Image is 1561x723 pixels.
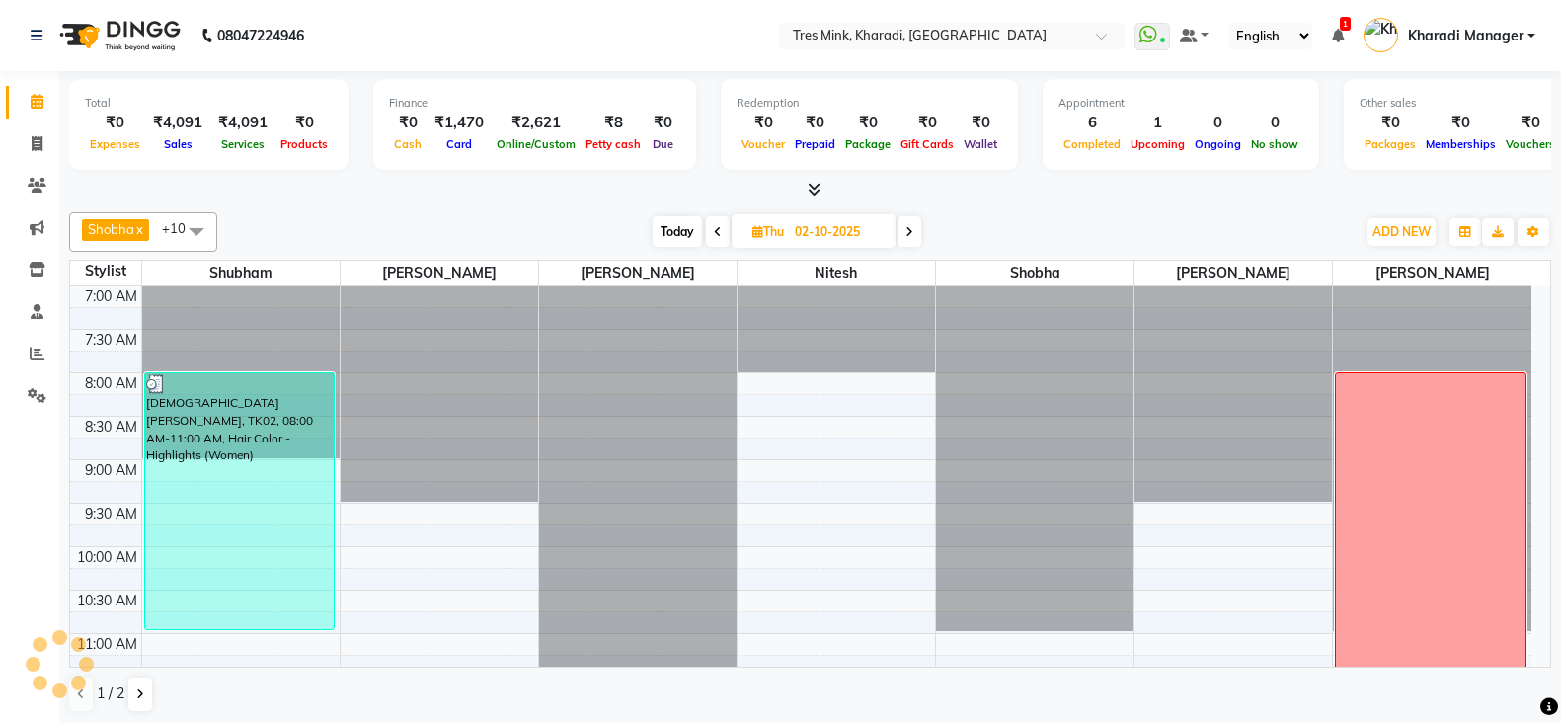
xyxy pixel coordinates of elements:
div: Stylist [70,261,141,281]
img: logo [50,8,186,63]
span: Wallet [959,137,1002,151]
div: ₹2,621 [492,112,581,134]
div: 6 [1058,112,1126,134]
div: Appointment [1058,95,1303,112]
span: [PERSON_NAME] [341,261,538,285]
div: 10:00 AM [73,547,141,568]
div: ₹0 [959,112,1002,134]
div: 7:00 AM [81,286,141,307]
span: Sales [159,137,197,151]
div: ₹0 [646,112,680,134]
span: Gift Cards [896,137,959,151]
span: [PERSON_NAME] [539,261,737,285]
div: ₹0 [1421,112,1501,134]
img: Kharadi Manager [1364,18,1398,52]
div: ₹0 [737,112,790,134]
span: Kharadi Manager [1408,26,1523,46]
div: 0 [1190,112,1246,134]
span: +10 [162,220,200,236]
div: ₹4,091 [145,112,210,134]
button: ADD NEW [1367,218,1436,246]
div: ₹0 [790,112,840,134]
span: Due [648,137,678,151]
span: Packages [1360,137,1421,151]
a: x [134,221,143,237]
span: Cash [389,137,427,151]
div: [DEMOGRAPHIC_DATA][PERSON_NAME], TK02, 08:00 AM-11:00 AM, Hair Color - Highlights (Women) [145,373,334,629]
span: Voucher [737,137,790,151]
span: 1 / 2 [97,683,124,704]
span: Shobha [88,221,134,237]
div: ₹1,470 [427,112,492,134]
span: Online/Custom [492,137,581,151]
div: 10:30 AM [73,591,141,611]
span: Completed [1058,137,1126,151]
span: Ongoing [1190,137,1246,151]
span: [PERSON_NAME] [1134,261,1332,285]
div: ₹0 [896,112,959,134]
span: Products [275,137,333,151]
div: 8:00 AM [81,373,141,394]
span: Thu [747,224,789,239]
span: 1 [1340,17,1351,31]
span: Prepaid [790,137,840,151]
span: ADD NEW [1372,224,1431,239]
div: Total [85,95,333,112]
a: 1 [1332,27,1344,44]
div: 0 [1246,112,1303,134]
div: ₹0 [85,112,145,134]
div: 7:30 AM [81,330,141,351]
div: 8:30 AM [81,417,141,438]
span: Card [441,137,477,151]
div: ₹0 [840,112,896,134]
span: Vouchers [1501,137,1560,151]
div: ₹0 [389,112,427,134]
span: Services [216,137,270,151]
input: 2025-10-02 [789,217,888,247]
span: Expenses [85,137,145,151]
div: ₹8 [581,112,646,134]
div: ₹0 [1501,112,1560,134]
span: [PERSON_NAME] [1333,261,1531,285]
div: 9:00 AM [81,460,141,481]
div: Redemption [737,95,1002,112]
span: Nitesh [738,261,935,285]
span: Upcoming [1126,137,1190,151]
span: Memberships [1421,137,1501,151]
b: 08047224946 [217,8,304,63]
div: ₹4,091 [210,112,275,134]
div: Finance [389,95,680,112]
span: Package [840,137,896,151]
div: ₹0 [1360,112,1421,134]
div: ₹0 [275,112,333,134]
span: No show [1246,137,1303,151]
span: Today [653,216,702,247]
span: Petty cash [581,137,646,151]
div: 9:30 AM [81,504,141,524]
div: 1 [1126,112,1190,134]
span: Shubham [142,261,340,285]
span: Shobha [936,261,1133,285]
div: 11:00 AM [73,634,141,655]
